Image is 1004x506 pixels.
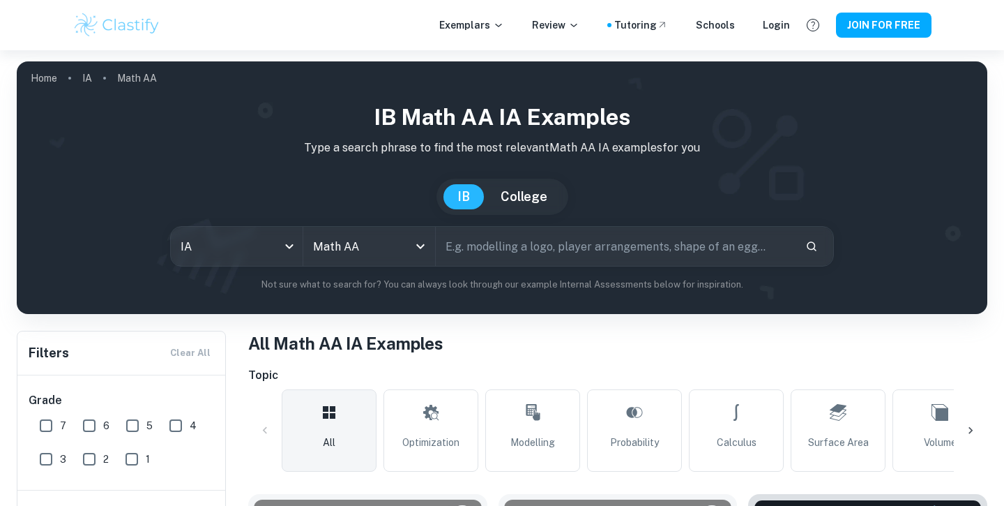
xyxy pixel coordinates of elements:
span: 1 [146,452,150,467]
img: Clastify logo [73,11,161,39]
p: Math AA [117,70,157,86]
span: All [323,435,335,450]
span: 7 [60,418,66,433]
h1: All Math AA IA Examples [248,331,987,356]
button: IB [443,184,484,209]
input: E.g. modelling a logo, player arrangements, shape of an egg... [436,227,794,266]
span: Optimization [402,435,459,450]
p: Type a search phrase to find the most relevant Math AA IA examples for you [28,140,976,156]
h6: Topic [248,367,987,384]
span: 4 [190,418,197,433]
span: Surface Area [808,435,869,450]
button: JOIN FOR FREE [836,13,931,38]
p: Exemplars [439,17,504,33]
span: Modelling [510,435,555,450]
a: IA [82,68,92,88]
a: Tutoring [614,17,668,33]
a: Home [31,68,57,88]
h6: Grade [29,392,215,409]
h1: IB Math AA IA examples [28,101,976,134]
span: Calculus [717,435,756,450]
p: Not sure what to search for? You can always look through our example Internal Assessments below f... [28,278,976,292]
button: Search [800,235,823,258]
span: Volume [924,435,957,450]
span: 3 [60,452,66,467]
button: Help and Feedback [801,13,825,37]
span: 2 [103,452,109,467]
a: Login [763,17,790,33]
span: 5 [146,418,153,433]
button: College [487,184,561,209]
span: 6 [103,418,109,433]
button: Open [411,237,430,256]
img: profile cover [17,61,987,314]
h6: Filters [29,343,69,363]
a: Schools [696,17,735,33]
p: Review [532,17,579,33]
div: IA [171,227,303,266]
span: Probability [610,435,659,450]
